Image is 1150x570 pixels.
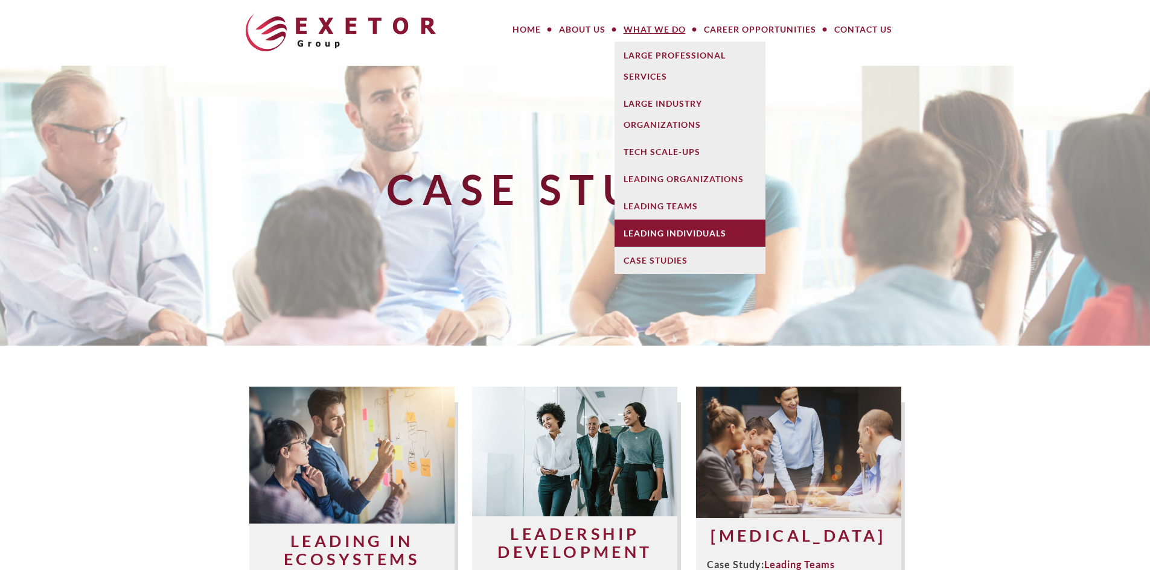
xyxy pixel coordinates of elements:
[615,165,765,192] a: Leading Organizations
[550,17,615,42] a: About Us
[615,192,765,220] a: Leading Teams
[711,525,886,545] a: [MEDICAL_DATA]
[246,14,436,51] img: The Exetor Group
[696,387,901,518] img: Crisis Intervention
[615,247,765,274] a: Case Studies
[497,524,652,562] a: Leadership Development
[615,220,765,247] a: Leading Individuals
[695,17,825,42] a: Career Opportunities
[825,17,901,42] a: Contact Us
[615,90,765,138] a: Large Industry Organizations
[284,531,420,569] a: Leading in Ecosystems
[615,138,765,165] a: Tech Scale-Ups
[249,387,455,524] img: Leading in Ecosystems
[615,42,765,90] a: Large Professional Services
[615,17,695,42] a: What We Do
[764,559,835,570] a: Leading Teams
[503,17,550,42] a: Home
[472,387,677,516] img: Leadership Development
[233,166,918,212] h1: Case Studies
